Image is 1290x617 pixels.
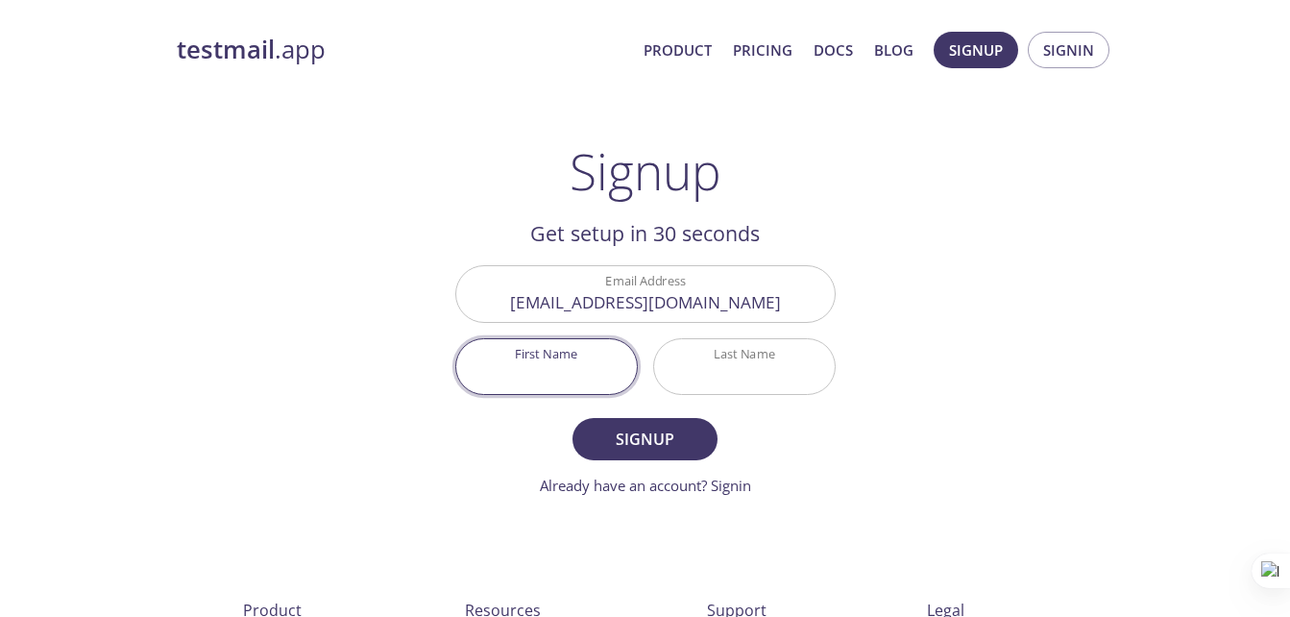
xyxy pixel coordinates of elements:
a: Docs [814,37,853,62]
a: Already have an account? Signin [540,476,751,495]
a: Blog [874,37,913,62]
a: Product [644,37,712,62]
span: Signup [949,37,1003,62]
button: Signup [934,32,1018,68]
a: testmail.app [177,34,628,66]
h1: Signup [570,142,721,200]
button: Signup [572,418,717,460]
a: Pricing [733,37,792,62]
span: Signin [1043,37,1094,62]
button: Signin [1028,32,1109,68]
h2: Get setup in 30 seconds [455,217,836,250]
strong: testmail [177,33,275,66]
span: Signup [594,426,695,453]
